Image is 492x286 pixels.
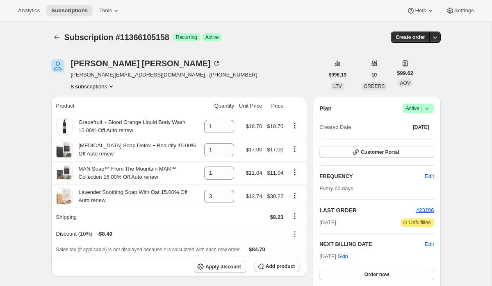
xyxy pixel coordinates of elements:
[64,33,169,42] span: Subscription #11366105158
[249,246,265,252] span: $84.70
[266,263,295,270] span: Add product
[409,219,431,226] span: Unfulfilled
[73,165,200,181] div: MAN Soap™ From The Mountain MAN™ Collection 15.00% Off Auto renew
[246,146,262,153] span: $17.00
[270,214,284,220] span: $8.23
[288,121,301,130] button: Product actions
[397,69,413,77] span: $99.62
[367,69,382,81] button: 10
[319,240,425,248] h2: NEXT BILLING DATE
[51,7,88,14] span: Subscriptions
[406,104,431,113] span: Active
[421,105,422,112] span: |
[51,97,202,115] th: Product
[425,240,434,248] button: Edit
[396,34,425,41] span: Create order
[71,59,221,68] div: [PERSON_NAME] [PERSON_NAME]
[333,250,353,263] button: Skip
[319,146,434,158] button: Customer Portal
[361,149,399,155] span: Customer Portal
[454,7,474,14] span: Settings
[73,118,200,135] div: Grapefruit + Blood Orange Liquid Body Wash 15.00% Off Auto renew
[413,124,429,131] span: [DATE]
[46,5,93,16] button: Subscriptions
[56,188,73,205] img: product img
[420,170,439,183] button: Edit
[267,123,283,129] span: $18.70
[51,59,64,72] span: Darnell Leonard
[246,193,262,199] span: $12.74
[13,5,45,16] button: Analytics
[319,269,434,280] button: Order now
[71,82,116,90] button: Product actions
[288,168,301,177] button: Product actions
[364,83,385,89] span: ORDERS
[329,72,346,78] span: $996.19
[56,142,73,158] img: product img
[416,206,434,214] button: #23206
[408,122,434,133] button: [DATE]
[371,72,377,78] span: 10
[176,34,197,41] span: Recurring
[425,172,434,180] span: Edit
[73,188,200,205] div: Lavender Soothing Soap With Oat 15.00% Off Auto renew
[402,5,439,16] button: Help
[205,263,241,270] span: Apply discount
[267,193,283,199] span: $38.22
[319,185,353,191] span: Every 60 days
[99,7,112,14] span: Tools
[56,230,284,238] div: Discount (10%)
[267,146,283,153] span: $17.00
[246,170,262,176] span: $11.04
[56,165,73,181] img: product img
[288,144,301,153] button: Product actions
[333,83,342,89] span: LTV
[18,7,40,14] span: Analytics
[288,191,301,200] button: Product actions
[324,69,351,81] button: $996.19
[319,253,348,259] span: [DATE] ·
[56,118,73,135] img: product img
[51,32,63,43] button: Subscriptions
[205,34,219,41] span: Active
[73,142,200,158] div: [MEDICAL_DATA] Soap Detox + Beautify 15.00% Off Auto renew
[400,80,410,86] span: AOV
[194,261,246,273] button: Apply discount
[319,172,425,180] h2: FREQUENCY
[319,206,416,214] h2: LAST ORDER
[254,261,300,272] button: Add product
[319,218,336,227] span: [DATE]
[391,32,430,43] button: Create order
[97,230,112,238] span: - $8.49
[94,5,125,16] button: Tools
[56,247,241,252] span: Sales tax (if applicable) is not displayed because it is calculated with each new order.
[319,123,351,131] span: Created Date
[338,252,348,261] span: Skip
[264,97,286,115] th: Price
[267,170,283,176] span: $11.04
[441,5,479,16] button: Settings
[246,123,262,129] span: $18.70
[237,97,264,115] th: Unit Price
[71,71,257,79] span: [PERSON_NAME][EMAIL_ADDRESS][DOMAIN_NAME] · [PHONE_NUMBER]
[364,271,389,278] span: Order now
[416,207,434,213] a: #23206
[288,212,301,221] button: Shipping actions
[51,208,202,226] th: Shipping
[202,97,237,115] th: Quantity
[415,7,426,14] span: Help
[319,104,332,113] h2: Plan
